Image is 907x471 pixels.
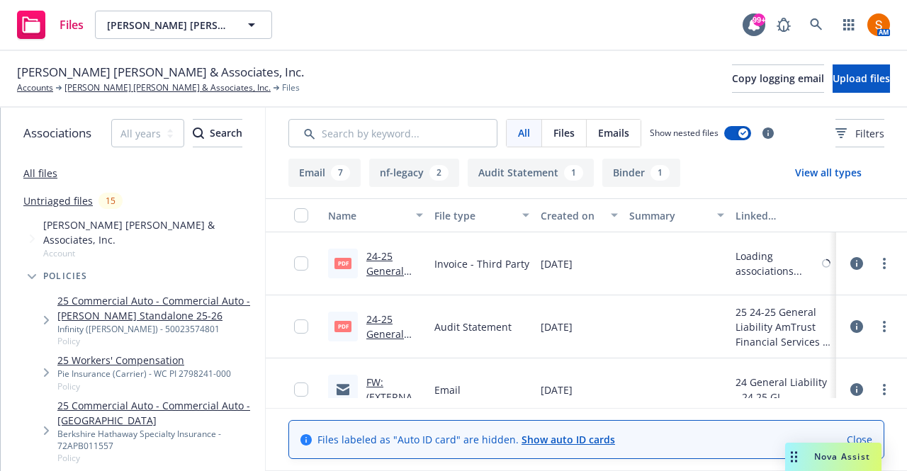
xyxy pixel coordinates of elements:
[564,165,583,181] div: 1
[598,125,629,140] span: Emails
[541,382,573,397] span: [DATE]
[833,72,890,85] span: Upload files
[770,11,798,39] a: Report a Bug
[57,323,259,335] div: Infinity ([PERSON_NAME]) - 50023574801
[833,64,890,93] button: Upload files
[785,443,881,471] button: Nova Assist
[772,159,884,187] button: View all types
[369,159,459,187] button: nf-legacy
[23,124,91,142] span: Associations
[294,319,308,334] input: Toggle Row Selected
[602,159,680,187] button: Binder
[282,81,300,94] span: Files
[17,63,304,81] span: [PERSON_NAME] [PERSON_NAME] & Associates, Inc.
[650,165,670,181] div: 1
[43,247,259,259] span: Account
[317,432,615,447] span: Files labeled as "Auto ID card" are hidden.
[57,380,231,392] span: Policy
[518,125,530,140] span: All
[57,293,259,323] a: 25 Commercial Auto - Commercial Auto - [PERSON_NAME] Standalone 25-26
[95,11,272,39] button: [PERSON_NAME] [PERSON_NAME] & Associates, Inc.
[60,19,84,30] span: Files
[17,81,53,94] a: Accounts
[541,208,602,223] div: Created on
[334,321,351,331] span: pdf
[294,256,308,271] input: Toggle Row Selected
[434,256,529,271] span: Invoice - Third Party
[541,256,573,271] span: [DATE]
[328,208,407,223] div: Name
[193,127,204,139] svg: Search
[434,382,461,397] span: Email
[294,208,308,222] input: Select all
[366,312,418,400] a: 24-25 General Liability Audit Statement.pdf
[429,198,535,232] button: File type
[867,13,890,36] img: photo
[876,255,893,272] a: more
[736,249,819,278] div: Loading associations...
[57,335,259,347] span: Policy
[535,198,624,232] button: Created on
[814,450,870,463] span: Nova Assist
[736,208,830,223] div: Linked associations
[43,272,88,280] span: Policies
[522,433,615,446] a: Show auto ID cards
[57,353,231,368] a: 25 Workers' Compensation
[553,125,575,140] span: Files
[64,81,271,94] a: [PERSON_NAME] [PERSON_NAME] & Associates, Inc.
[57,368,231,380] div: Pie Insurance (Carrier) - WC PI 2798241-000
[650,127,719,139] span: Show nested files
[429,165,449,181] div: 2
[334,258,351,268] span: pdf
[855,126,884,141] span: Filters
[802,11,830,39] a: Search
[732,64,824,93] button: Copy logging email
[57,452,259,464] span: Policy
[736,375,830,404] div: 24 General Liability - 24 25 GL
[193,119,242,147] button: SearchSearch
[107,18,230,33] span: [PERSON_NAME] [PERSON_NAME] & Associates, Inc.
[434,208,514,223] div: File type
[23,166,57,180] a: All files
[288,119,497,147] input: Search by keyword...
[835,126,884,141] span: Filters
[876,381,893,398] a: more
[43,217,259,247] span: [PERSON_NAME] [PERSON_NAME] & Associates, Inc.
[785,443,803,471] div: Drag to move
[847,432,872,447] a: Close
[730,198,836,232] button: Linked associations
[288,159,361,187] button: Email
[23,193,93,208] a: Untriaged files
[98,193,123,209] div: 15
[11,5,89,45] a: Files
[732,72,824,85] span: Copy logging email
[331,165,350,181] div: 7
[629,208,709,223] div: Summary
[366,249,419,337] a: 24-25 General Liability Audit Statement Invoice.pdf
[835,11,863,39] a: Switch app
[736,305,830,349] div: 25 24-25 General Liability AmTrust Financial Services - Audit Statement
[624,198,730,232] button: Summary
[294,382,308,397] input: Toggle Row Selected
[57,428,259,452] div: Berkshire Hathaway Specialty Insurance - 72APB011557
[322,198,429,232] button: Name
[753,13,765,26] div: 99+
[57,398,259,428] a: 25 Commercial Auto - Commercial Auto - [GEOGRAPHIC_DATA]
[434,319,512,334] span: Audit Statement
[541,319,573,334] span: [DATE]
[193,120,242,147] div: Search
[835,119,884,147] button: Filters
[468,159,594,187] button: Audit Statement
[876,318,893,335] a: more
